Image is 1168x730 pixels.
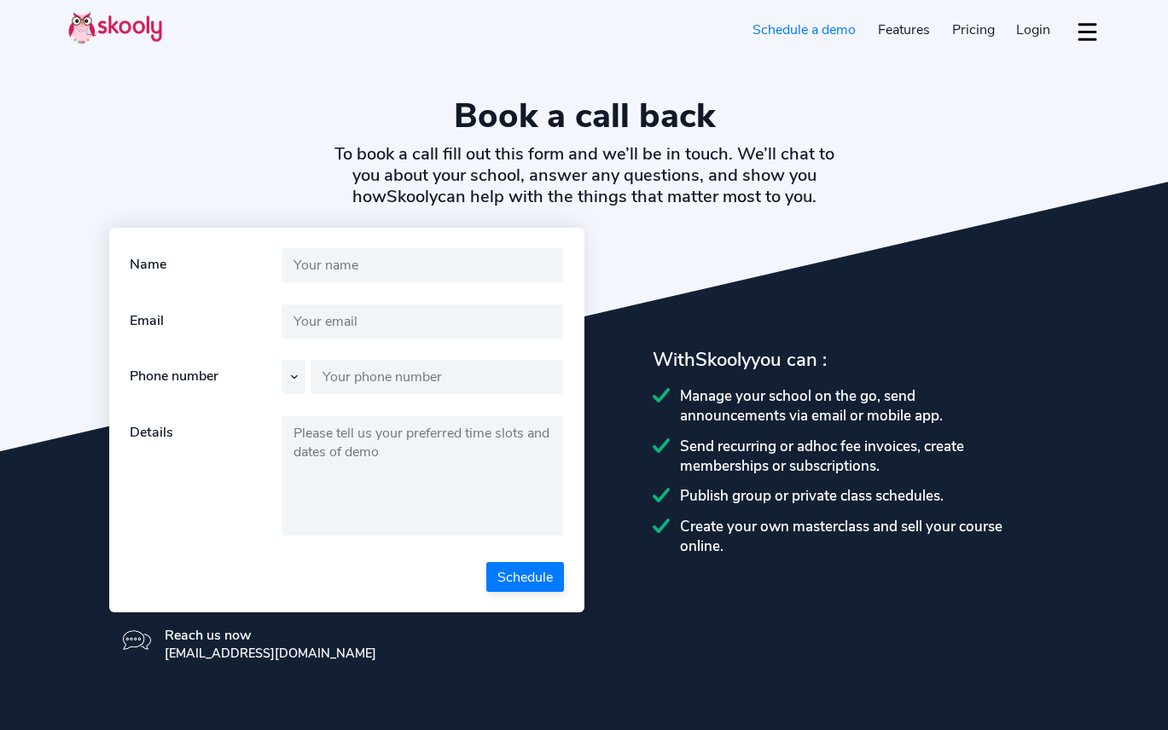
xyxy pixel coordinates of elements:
[386,185,438,208] span: Skooly
[941,16,1006,43] a: Pricing
[952,20,995,39] span: Pricing
[311,360,564,394] input: Your phone number
[130,248,282,282] div: Name
[486,562,564,592] button: Schedule
[165,626,376,645] div: Reach us now
[653,517,1060,556] div: Create your own masterclass and sell your course online.
[165,645,376,662] div: [EMAIL_ADDRESS][DOMAIN_NAME]
[130,360,282,394] div: Phone number
[68,11,162,44] img: Skooly
[1016,20,1050,39] span: Login
[867,16,941,43] a: Features
[653,347,1060,373] div: With you can :
[282,248,564,282] input: Your name
[123,626,151,654] img: icon-message
[130,416,282,541] div: Details
[130,304,282,339] div: Email
[1075,12,1100,51] button: dropdown menu
[695,347,751,373] span: Skooly
[653,486,1060,506] div: Publish group or private class schedules.
[653,386,1060,426] div: Manage your school on the go, send announcements via email or mobile app.
[742,16,868,43] a: Schedule a demo
[68,96,1100,136] h1: Book a call back
[282,304,564,339] input: Your email
[1005,16,1061,43] a: Login
[326,143,842,207] h2: To book a call fill out this form and we’ll be in touch. We’ll chat to you about your school, ans...
[653,437,1060,476] div: Send recurring or adhoc fee invoices, create memberships or subscriptions.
